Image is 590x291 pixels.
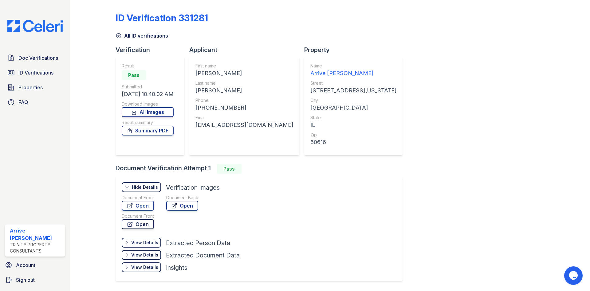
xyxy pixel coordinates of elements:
div: Extracted Document Data [166,251,240,260]
a: Properties [5,81,65,94]
div: Submitted [122,84,174,90]
div: [EMAIL_ADDRESS][DOMAIN_NAME] [195,121,293,129]
div: View Details [131,264,158,270]
div: Trinity Property Consultants [10,242,63,254]
a: Account [2,259,68,271]
div: Applicant [189,46,304,54]
div: Property [304,46,407,54]
div: Name [310,63,396,69]
div: Verification [116,46,189,54]
div: Email [195,115,293,121]
div: Hide Details [132,184,158,190]
a: Summary PDF [122,126,174,135]
div: Zip [310,132,396,138]
span: ID Verifications [18,69,53,76]
div: View Details [131,252,158,258]
a: Name Arrive [PERSON_NAME] [310,63,396,78]
div: Result [122,63,174,69]
div: [PHONE_NUMBER] [195,103,293,112]
span: Properties [18,84,43,91]
span: Account [16,261,35,269]
div: [GEOGRAPHIC_DATA] [310,103,396,112]
div: City [310,97,396,103]
div: [STREET_ADDRESS][US_STATE] [310,86,396,95]
a: Sign out [2,274,68,286]
a: ID Verifications [5,67,65,79]
div: Pass [122,70,146,80]
div: IL [310,121,396,129]
div: Arrive [PERSON_NAME] [310,69,396,78]
div: First name [195,63,293,69]
a: Open [122,219,154,229]
div: Last name [195,80,293,86]
a: All ID verifications [116,32,168,39]
a: Open [166,201,198,211]
div: Phone [195,97,293,103]
a: Open [122,201,154,211]
div: Insights [166,263,187,272]
div: Arrive [PERSON_NAME] [10,227,63,242]
div: Download Images [122,101,174,107]
a: Doc Verifications [5,52,65,64]
div: Document Front [122,195,154,201]
div: Document Verification Attempt 1 [116,164,407,174]
a: All Images [122,107,174,117]
div: Pass [217,164,242,174]
a: FAQ [5,96,65,108]
div: Street [310,80,396,86]
div: ID Verification 331281 [116,12,208,23]
div: Extracted Person Data [166,239,230,247]
div: [DATE] 10:40:02 AM [122,90,174,99]
div: Document Front [122,213,154,219]
div: State [310,115,396,121]
div: [PERSON_NAME] [195,69,293,78]
div: 60616 [310,138,396,147]
div: View Details [131,240,158,246]
span: FAQ [18,99,28,106]
img: CE_Logo_Blue-a8612792a0a2168367f1c8372b55b34899dd931a85d93a1a3d3e32e68fde9ad4.png [2,20,68,32]
div: [PERSON_NAME] [195,86,293,95]
iframe: chat widget [564,266,584,285]
span: Sign out [16,276,35,284]
div: Document Back [166,195,198,201]
span: Doc Verifications [18,54,58,62]
div: Result summary [122,119,174,126]
div: Verification Images [166,183,220,192]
